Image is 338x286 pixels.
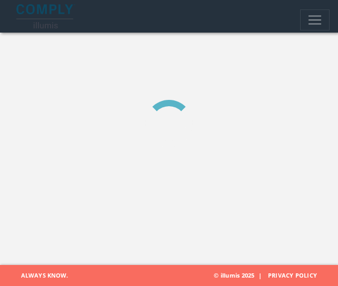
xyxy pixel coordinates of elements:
button: Toggle navigation [300,9,330,30]
span: © illumis 2025 [214,265,330,286]
span: | [254,271,266,279]
a: Privacy Policy [268,271,317,279]
img: illumis [16,4,75,28]
span: Always Know. [8,265,68,286]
